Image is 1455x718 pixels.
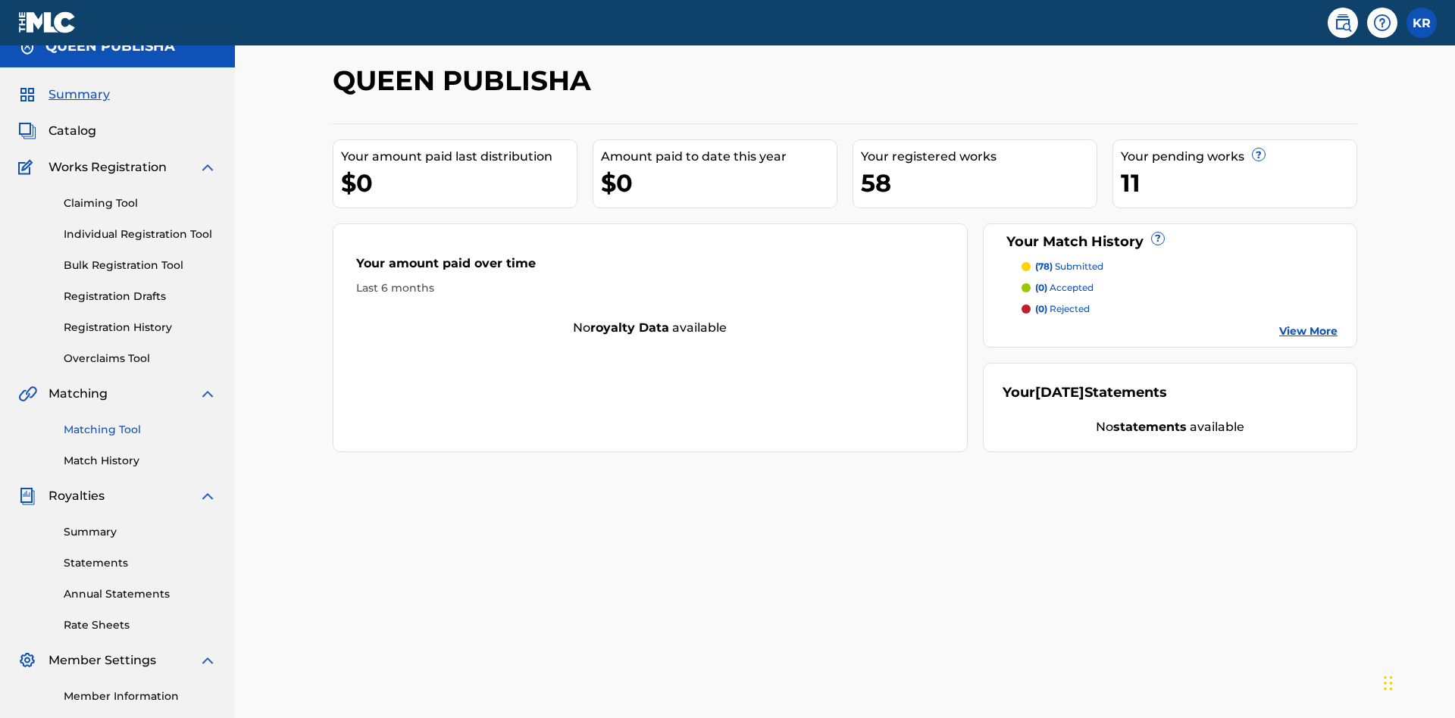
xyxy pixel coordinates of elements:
iframe: Chat Widget [1379,645,1455,718]
span: (0) [1035,303,1047,314]
h5: QUEEN PUBLISHA [45,38,175,55]
span: Matching [48,385,108,403]
div: $0 [341,166,577,200]
iframe: Resource Center [1413,475,1455,599]
a: Overclaims Tool [64,351,217,367]
img: Catalog [18,122,36,140]
span: Works Registration [48,158,167,176]
div: Your pending works [1121,148,1356,166]
a: Individual Registration Tool [64,226,217,242]
a: CatalogCatalog [18,122,96,140]
span: Member Settings [48,651,156,670]
a: Registration History [64,320,217,336]
div: $0 [601,166,837,200]
span: (78) [1035,261,1053,272]
strong: statements [1113,420,1187,434]
div: No available [333,319,967,337]
img: expand [199,158,217,176]
p: rejected [1035,302,1090,316]
p: submitted [1035,260,1103,273]
a: SummarySummary [18,86,110,104]
div: 11 [1121,166,1356,200]
a: View More [1279,323,1338,339]
img: Royalties [18,487,36,505]
span: Royalties [48,487,105,505]
a: (78) submitted [1022,260,1338,273]
img: MLC Logo [18,11,77,33]
div: 58 [861,166,1097,200]
a: Public Search [1328,8,1358,38]
img: Accounts [18,38,36,56]
a: Statements [64,555,217,571]
div: User Menu [1406,8,1437,38]
div: Your amount paid over time [356,254,944,280]
img: expand [199,385,217,403]
a: Member Information [64,688,217,704]
a: Matching Tool [64,422,217,438]
div: Last 6 months [356,280,944,296]
div: Your registered works [861,148,1097,166]
a: Claiming Tool [64,195,217,211]
img: help [1373,14,1391,32]
img: Summary [18,86,36,104]
div: Help [1367,8,1397,38]
p: accepted [1035,281,1094,295]
span: (0) [1035,282,1047,293]
div: No available [1003,418,1338,436]
div: Your Statements [1003,382,1167,403]
a: (0) rejected [1022,302,1338,316]
a: (0) accepted [1022,281,1338,295]
a: Match History [64,453,217,469]
img: Works Registration [18,158,38,176]
a: Summary [64,524,217,540]
strong: royalty data [590,320,669,335]
a: Rate Sheets [64,617,217,633]
span: Summary [48,86,110,104]
a: Bulk Registration Tool [64,258,217,273]
img: Matching [18,385,37,403]
span: ? [1253,148,1265,161]
img: expand [199,487,217,505]
img: expand [199,651,217,670]
h2: QUEEN PUBLISHA [333,64,599,98]
span: Catalog [48,122,96,140]
div: Your amount paid last distribution [341,148,577,166]
div: Amount paid to date this year [601,148,837,166]
img: Member Settings [18,651,36,670]
img: search [1334,14,1352,32]
div: Drag [1384,660,1393,706]
a: Annual Statements [64,586,217,602]
span: ? [1152,233,1164,245]
span: [DATE] [1035,384,1084,401]
a: Registration Drafts [64,289,217,304]
div: Your Match History [1003,232,1338,252]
